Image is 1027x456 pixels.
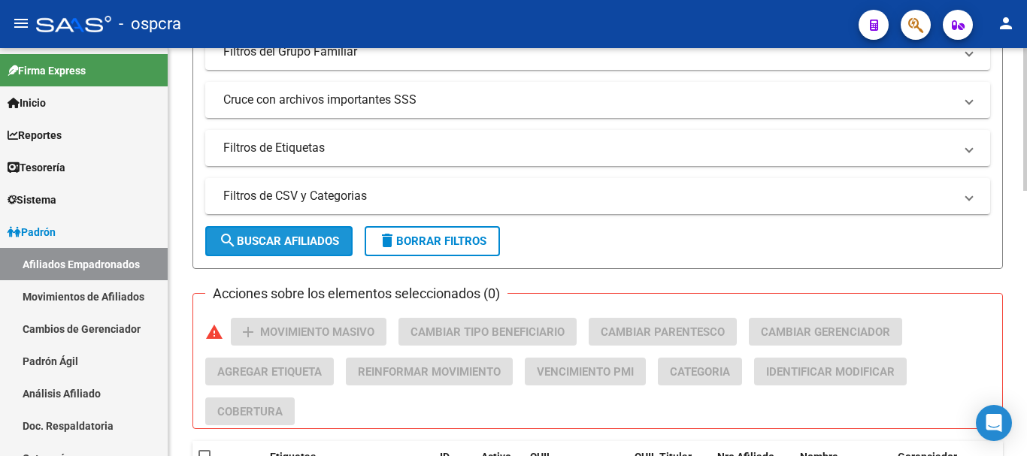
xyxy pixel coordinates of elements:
div: Open Intercom Messenger [976,405,1012,441]
mat-icon: warning [205,323,223,341]
span: Reinformar Movimiento [358,365,501,379]
mat-expansion-panel-header: Filtros de Etiquetas [205,130,990,166]
mat-panel-title: Cruce con archivos importantes SSS [223,92,954,108]
button: Cambiar Tipo Beneficiario [398,318,577,346]
span: Tesorería [8,159,65,176]
span: - ospcra [119,8,181,41]
span: Cobertura [217,405,283,418]
button: Buscar Afiliados [205,226,353,256]
mat-panel-title: Filtros del Grupo Familiar [223,44,954,60]
button: Categoria [658,358,742,385]
mat-expansion-panel-header: Filtros del Grupo Familiar [205,34,990,70]
mat-expansion-panel-header: Cruce con archivos importantes SSS [205,82,990,118]
span: Buscar Afiliados [219,234,339,248]
span: Cambiar Tipo Beneficiario [410,325,565,339]
mat-icon: menu [12,14,30,32]
h3: Acciones sobre los elementos seleccionados (0) [205,283,507,304]
button: Cobertura [205,397,295,425]
span: Inicio [8,95,46,111]
button: Agregar Etiqueta [205,358,334,385]
span: Cambiar Gerenciador [761,325,890,339]
button: Identificar Modificar [754,358,907,385]
button: Cambiar Gerenciador [749,318,902,346]
mat-expansion-panel-header: Filtros de CSV y Categorias [205,178,990,214]
span: Firma Express [8,62,86,79]
mat-icon: delete [378,231,396,249]
span: Categoria [670,365,730,379]
button: Movimiento Masivo [231,318,386,346]
button: Cambiar Parentesco [589,318,737,346]
mat-panel-title: Filtros de Etiquetas [223,140,954,156]
span: Vencimiento PMI [537,365,634,379]
mat-icon: search [219,231,237,249]
span: Borrar Filtros [378,234,486,248]
span: Identificar Modificar [766,365,895,379]
mat-panel-title: Filtros de CSV y Categorias [223,188,954,204]
span: Padrón [8,224,56,240]
button: Borrar Filtros [365,226,500,256]
mat-icon: person [997,14,1015,32]
button: Reinformar Movimiento [346,358,513,385]
span: Cambiar Parentesco [601,325,725,339]
mat-icon: add [239,323,257,341]
span: Sistema [8,192,56,208]
button: Vencimiento PMI [525,358,646,385]
span: Agregar Etiqueta [217,365,322,379]
span: Reportes [8,127,62,143]
span: Movimiento Masivo [260,325,374,339]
